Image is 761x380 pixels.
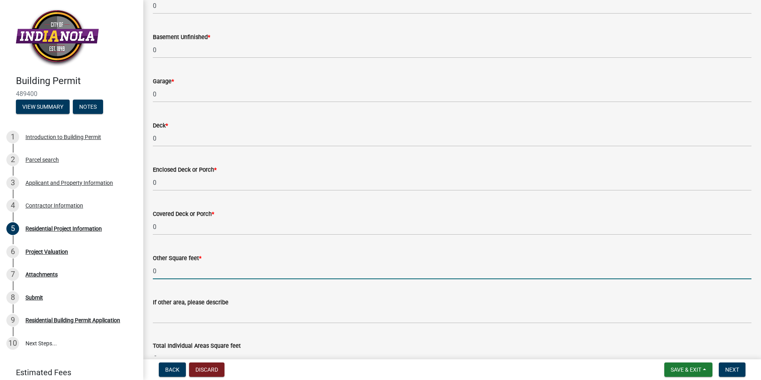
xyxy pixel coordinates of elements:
div: 3 [6,176,19,189]
div: 10 [6,337,19,350]
div: Project Valuation [25,249,68,255]
button: Discard [189,362,224,377]
button: Notes [73,100,103,114]
div: Residential Project Information [25,226,102,231]
button: View Summary [16,100,70,114]
div: Introduction to Building Permit [25,134,101,140]
label: Other Square feet [153,256,201,261]
div: 9 [6,314,19,327]
span: Next [725,366,739,373]
div: 8 [6,291,19,304]
button: Back [159,362,186,377]
wm-modal-confirm: Notes [73,104,103,110]
h4: Building Permit [16,75,137,87]
wm-modal-confirm: Summary [16,104,70,110]
div: Parcel search [25,157,59,163]
label: Total Individual Areas Square feet [153,343,241,349]
div: Contractor Information [25,203,83,208]
button: Next [719,362,745,377]
button: Save & Exit [664,362,712,377]
span: 489400 [16,90,127,98]
div: 5 [6,222,19,235]
div: 7 [6,268,19,281]
div: Submit [25,295,43,300]
label: Garage [153,79,174,84]
div: 6 [6,245,19,258]
div: Residential Building Permit Application [25,317,120,323]
span: Save & Exit [671,366,701,373]
label: Deck [153,123,168,129]
label: Basement Unfinished [153,35,210,40]
div: Attachments [25,272,58,277]
label: If other area, please describe [153,300,228,306]
span: Back [165,366,180,373]
img: City of Indianola, Iowa [16,8,99,67]
label: Enclosed Deck or Porch [153,167,217,173]
label: Covered Deck or Porch [153,212,214,217]
div: Applicant and Property Information [25,180,113,186]
div: 2 [6,153,19,166]
div: 1 [6,131,19,143]
div: 4 [6,199,19,212]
